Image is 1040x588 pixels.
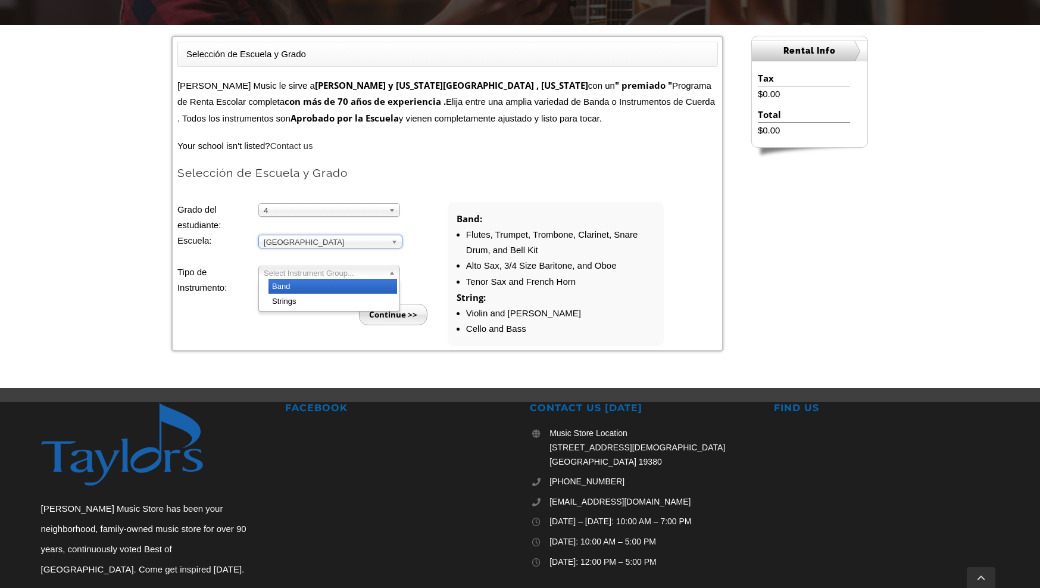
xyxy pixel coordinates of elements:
h2: FACEBOOK [285,402,510,415]
a: Contact us [270,141,313,151]
label: Escuela: [177,233,258,248]
span: [GEOGRAPHIC_DATA] [264,235,386,250]
li: $0.00 [758,86,850,102]
li: Violin and [PERSON_NAME] [466,306,655,321]
label: Grado del estudiante: [177,202,258,234]
li: Flutes, Trumpet, Trombone, Clarinet, Snare Drum, and Bell Kit [466,227,655,259]
strong: " premiado " [615,79,672,91]
li: Band [268,279,397,294]
strong: Band: [457,213,482,225]
input: Continue >> [359,304,427,325]
img: sidebar-footer.png [751,148,868,158]
li: Total [758,107,850,123]
li: Strings [268,294,397,309]
p: [PERSON_NAME] Music le sirve a con un Programa de Renta Escolar completa Elija entre una amplia v... [177,77,718,126]
a: [EMAIL_ADDRESS][DOMAIN_NAME] [549,495,755,509]
li: Tenor Sax and French Horn [466,274,655,290]
span: 4 [264,204,384,218]
li: $0.00 [758,123,850,138]
label: Tipo de Instrumento: [177,265,258,296]
img: footer-logo [40,402,228,487]
p: Your school isn't listed? [177,138,718,154]
li: Selección de Escuela y Grado [186,46,306,62]
a: [PHONE_NUMBER] [549,475,755,489]
strong: [PERSON_NAME] y [US_STATE][GEOGRAPHIC_DATA] , [US_STATE] [315,79,588,91]
h2: CONTACT US [DATE] [530,402,755,415]
strong: Aprobado por la Escuela [291,112,399,124]
li: Tax [758,70,850,86]
p: [DATE]: 12:00 PM – 5:00 PM [549,555,755,570]
span: [PERSON_NAME] Music Store has been your neighborhood, family-owned music store for over 90 years,... [40,503,246,574]
li: Cello and Bass [466,321,655,337]
li: Alto Sax, 3/4 Size Baritone, and Oboe [466,258,655,273]
h2: Rental Info [752,41,867,61]
strong: con más de 70 años de experiencia . [285,95,446,107]
h2: Selección de Escuela y Grado [177,166,718,181]
span: Select Instrument Group... [264,266,384,281]
p: Music Store Location [STREET_ADDRESS][DEMOGRAPHIC_DATA] [GEOGRAPHIC_DATA] 19380 [549,427,755,469]
p: [DATE] – [DATE]: 10:00 AM – 7:00 PM [549,515,755,529]
span: [EMAIL_ADDRESS][DOMAIN_NAME] [549,497,691,506]
strong: String: [457,291,486,303]
h2: FIND US [774,402,999,415]
p: [DATE]: 10:00 AM – 5:00 PM [549,535,755,549]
